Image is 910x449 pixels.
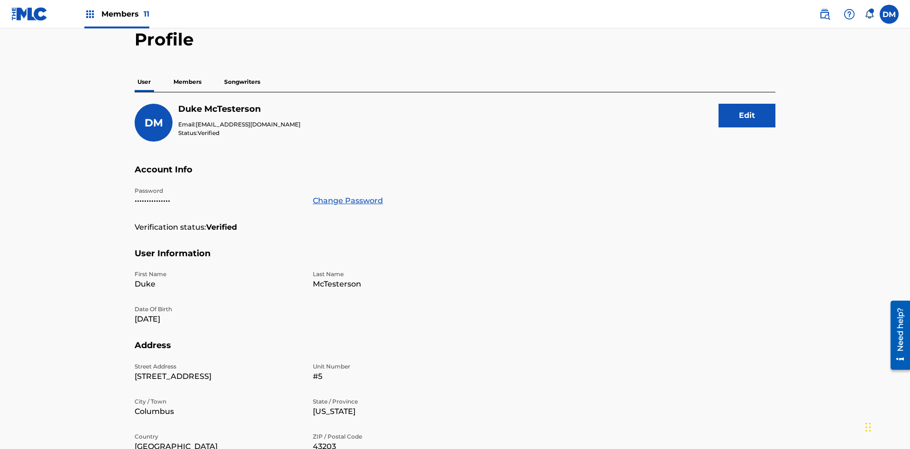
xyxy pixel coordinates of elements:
p: ••••••••••••••• [135,195,301,207]
p: State / Province [313,397,480,406]
h5: Address [135,340,775,362]
span: DM [145,117,163,129]
button: Edit [719,104,775,127]
div: User Menu [880,5,899,24]
p: User [135,72,154,92]
p: McTesterson [313,278,480,290]
p: Last Name [313,270,480,278]
p: Songwriters [221,72,263,92]
p: Columbus [135,406,301,417]
a: Change Password [313,195,383,207]
img: search [819,9,830,20]
div: Drag [865,413,871,441]
p: [US_STATE] [313,406,480,417]
a: Public Search [815,5,834,24]
p: Street Address [135,362,301,371]
p: Password [135,187,301,195]
h2: Profile [135,29,775,50]
p: Country [135,432,301,441]
img: Top Rightsholders [84,9,96,20]
iframe: Chat Widget [863,404,910,449]
p: #5 [313,371,480,382]
div: Notifications [864,9,874,19]
h5: User Information [135,248,775,270]
iframe: Resource Center [883,297,910,375]
p: Email: [178,120,300,129]
p: Date Of Birth [135,305,301,314]
span: Members [101,9,149,19]
span: Verified [198,129,219,136]
p: [STREET_ADDRESS] [135,371,301,382]
div: Help [840,5,859,24]
p: Unit Number [313,362,480,371]
p: Verification status: [135,222,206,233]
p: First Name [135,270,301,278]
img: help [844,9,855,20]
p: [DATE] [135,314,301,325]
span: 11 [144,9,149,18]
h5: Account Info [135,164,775,187]
h5: Duke McTesterson [178,104,300,115]
p: ZIP / Postal Code [313,432,480,441]
img: MLC Logo [11,7,48,21]
p: Duke [135,278,301,290]
p: Members [171,72,204,92]
span: [EMAIL_ADDRESS][DOMAIN_NAME] [196,121,300,128]
p: Status: [178,129,300,137]
strong: Verified [206,222,237,233]
p: City / Town [135,397,301,406]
